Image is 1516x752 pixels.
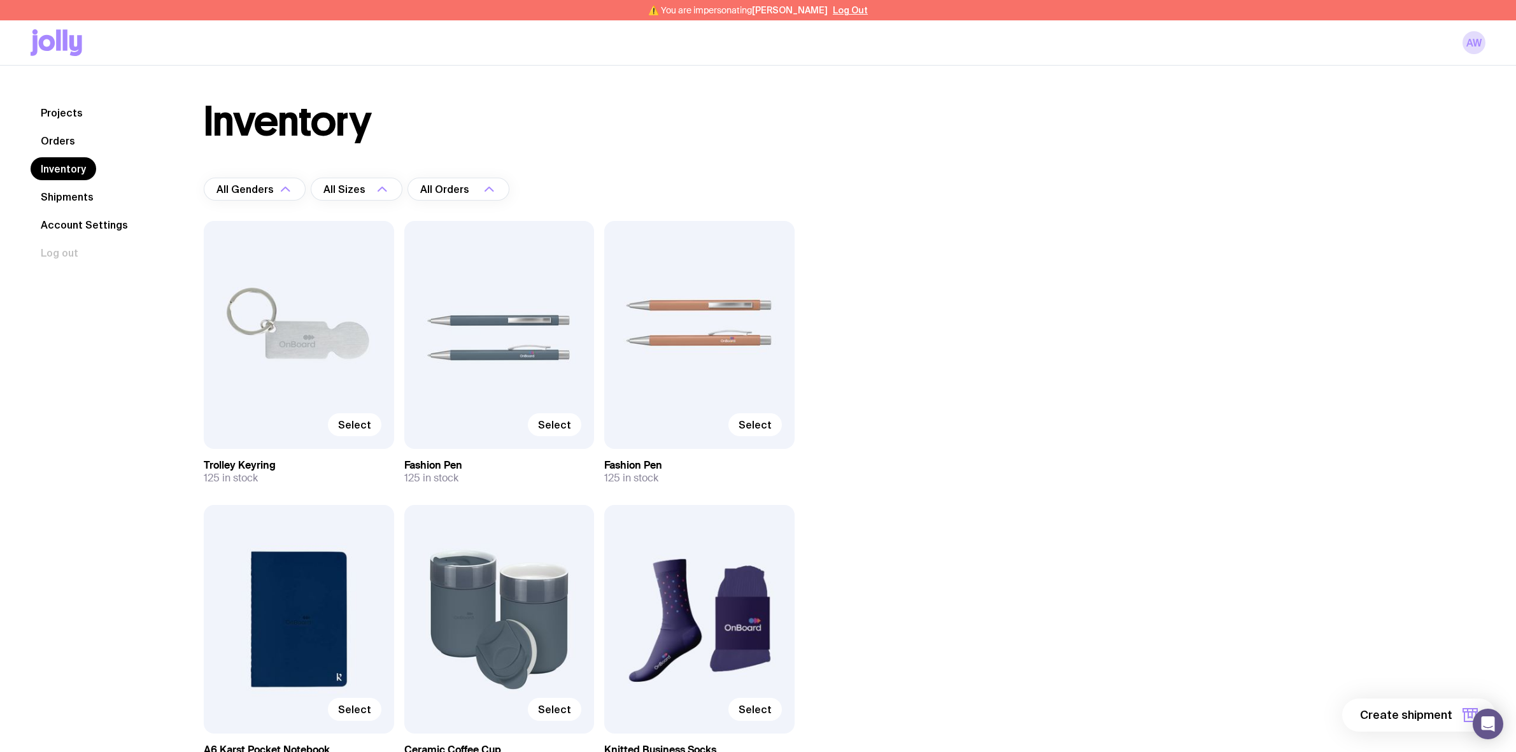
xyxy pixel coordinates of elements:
h3: Trolley Keyring [204,459,394,472]
h3: Fashion Pen [604,459,795,472]
h3: Fashion Pen [404,459,595,472]
a: AW [1463,31,1485,54]
a: Inventory [31,157,96,180]
h1: Inventory [204,101,371,142]
a: Orders [31,129,85,152]
span: Create shipment [1360,707,1452,723]
span: 125 in stock [604,472,658,485]
a: Projects [31,101,93,124]
button: Create shipment [1342,699,1496,732]
input: Search for option [368,178,373,201]
a: Shipments [31,185,104,208]
button: Log Out [833,5,868,15]
span: Select [739,703,772,716]
span: Select [739,418,772,431]
div: Search for option [407,178,509,201]
span: Select [338,703,371,716]
span: 125 in stock [204,472,258,485]
button: Log out [31,241,89,264]
span: All Orders [420,178,472,201]
span: All Genders [216,178,276,201]
span: ⚠️ You are impersonating [648,5,828,15]
div: Search for option [204,178,306,201]
a: Account Settings [31,213,138,236]
span: All Sizes [323,178,368,201]
div: Search for option [311,178,402,201]
span: 125 in stock [404,472,458,485]
span: Select [338,418,371,431]
div: Open Intercom Messenger [1473,709,1503,739]
input: Search for option [472,178,480,201]
span: Select [538,703,571,716]
span: [PERSON_NAME] [752,5,828,15]
span: Select [538,418,571,431]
